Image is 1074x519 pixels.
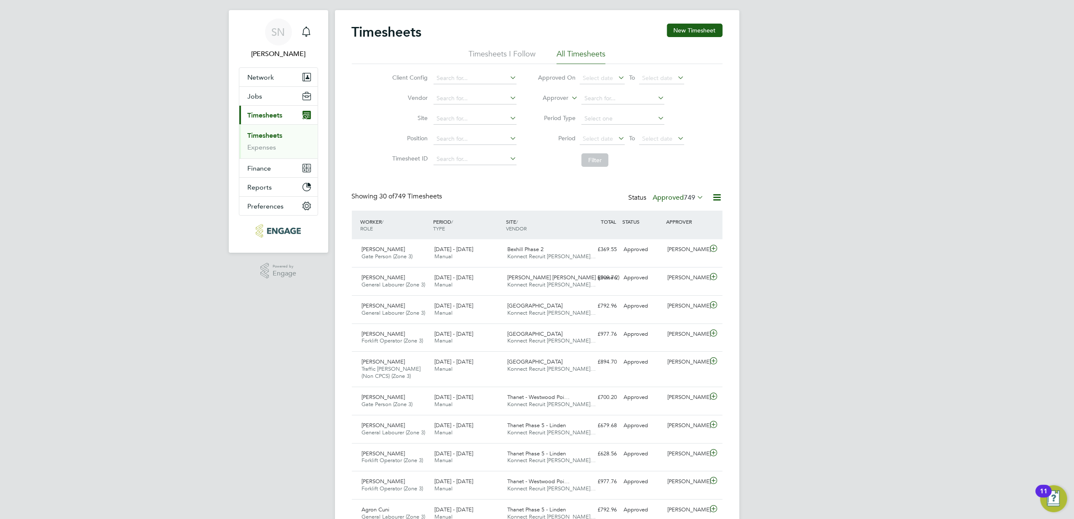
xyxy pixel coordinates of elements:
button: Finance [239,159,318,177]
span: Sofia Naylor [239,49,318,59]
div: Approved [621,447,664,461]
span: / [451,218,453,225]
span: Traffic [PERSON_NAME] (Non CPCS) (Zone 3) [362,365,421,380]
li: Timesheets I Follow [469,49,536,64]
div: £792.96 [577,299,621,313]
span: Bexhill Phase 2 [507,246,544,253]
span: [DATE] - [DATE] [434,358,473,365]
input: Search for... [434,72,517,84]
span: [PERSON_NAME] [362,450,405,457]
span: [PERSON_NAME] [362,358,405,365]
span: Manual [434,485,453,492]
button: Preferences [239,197,318,215]
div: Approved [621,391,664,404]
div: Timesheets [239,124,318,158]
div: [PERSON_NAME] [664,503,708,517]
label: Approved [653,193,704,202]
span: [DATE] - [DATE] [434,274,473,281]
span: [DATE] - [DATE] [434,450,473,457]
span: Forklift Operator (Zone 3) [362,485,423,492]
span: [GEOGRAPHIC_DATA] [507,330,562,337]
span: [GEOGRAPHIC_DATA] [507,358,562,365]
label: Approved On [538,74,576,81]
label: Position [390,134,428,142]
span: General Labourer (Zone 3) [362,429,426,436]
div: £700.20 [577,391,621,404]
span: Forklift Operator (Zone 3) [362,457,423,464]
div: Approved [621,271,664,285]
span: Manual [434,429,453,436]
span: To [627,72,637,83]
span: [DATE] - [DATE] [434,302,473,309]
a: SN[PERSON_NAME] [239,19,318,59]
span: TYPE [433,225,445,232]
div: [PERSON_NAME] [664,391,708,404]
span: Konnect Recruit [PERSON_NAME]… [507,281,596,288]
span: Manual [434,401,453,408]
span: [PERSON_NAME] [362,246,405,253]
div: WORKER [359,214,431,236]
label: Site [390,114,428,122]
span: Select date [642,135,672,142]
span: [DATE] - [DATE] [434,422,473,429]
a: Go to home page [239,224,318,238]
span: [GEOGRAPHIC_DATA] [507,302,562,309]
span: [PERSON_NAME] [362,393,405,401]
span: [DATE] - [DATE] [434,478,473,485]
span: Forklift Operator (Zone 3) [362,337,423,344]
span: Manual [434,253,453,260]
label: Approver [530,94,568,102]
span: [DATE] - [DATE] [434,330,473,337]
span: Jobs [248,92,262,100]
span: Thanet - Westwood Poi… [507,478,570,485]
span: Konnect Recruit [PERSON_NAME]… [507,485,596,492]
label: Client Config [390,74,428,81]
span: Manual [434,281,453,288]
span: Network [248,73,274,81]
button: New Timesheet [667,24,723,37]
span: Konnect Recruit [PERSON_NAME]… [507,253,596,260]
span: Manual [434,337,453,344]
span: Engage [273,270,296,277]
span: [PERSON_NAME] [362,302,405,309]
div: Approved [621,419,664,433]
span: Manual [434,365,453,372]
span: To [627,133,637,144]
span: / [382,218,384,225]
label: Timesheet ID [390,155,428,162]
div: £679.68 [577,419,621,433]
span: ROLE [361,225,373,232]
div: £509.76 [577,271,621,285]
input: Search for... [434,113,517,125]
span: [DATE] - [DATE] [434,393,473,401]
span: SN [272,27,285,37]
span: [DATE] - [DATE] [434,506,473,513]
span: Powered by [273,263,296,270]
span: Thanet Phase 5 - Linden [507,422,566,429]
div: [PERSON_NAME] [664,355,708,369]
div: [PERSON_NAME] [664,271,708,285]
span: Konnect Recruit [PERSON_NAME]… [507,309,596,316]
span: Agron Cuni [362,506,390,513]
input: Search for... [434,133,517,145]
div: Approved [621,243,664,257]
span: Select date [583,135,613,142]
span: 749 Timesheets [380,192,442,201]
a: Expenses [248,143,276,151]
button: Filter [581,153,608,167]
span: Manual [434,309,453,316]
span: [PERSON_NAME] [362,478,405,485]
span: [DATE] - [DATE] [434,246,473,253]
span: Preferences [248,202,284,210]
div: [PERSON_NAME] [664,299,708,313]
div: [PERSON_NAME] [664,243,708,257]
div: APPROVER [664,214,708,229]
span: Finance [248,164,271,172]
h2: Timesheets [352,24,422,40]
span: Select date [583,74,613,82]
div: STATUS [621,214,664,229]
span: Manual [434,457,453,464]
div: £369.55 [577,243,621,257]
input: Search for... [581,93,664,104]
span: Gate Person (Zone 3) [362,253,413,260]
